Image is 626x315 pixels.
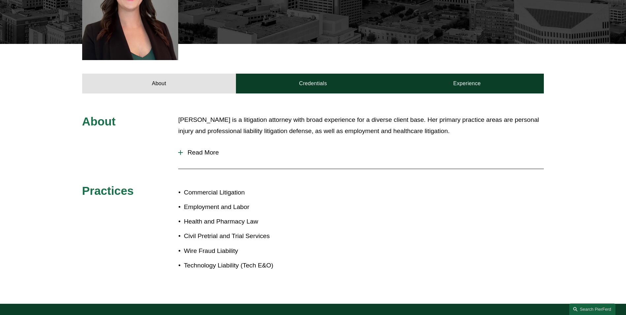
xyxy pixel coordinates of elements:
[236,74,390,93] a: Credentials
[390,74,544,93] a: Experience
[184,260,313,271] p: Technology Liability (Tech E&O)
[178,114,544,137] p: [PERSON_NAME] is a litigation attorney with broad experience for a diverse client base. Her prima...
[569,303,615,315] a: Search this site
[184,230,313,242] p: Civil Pretrial and Trial Services
[178,144,544,161] button: Read More
[82,115,116,128] span: About
[184,187,313,198] p: Commercial Litigation
[82,184,134,197] span: Practices
[184,245,313,257] p: Wire Fraud Liability
[183,149,544,156] span: Read More
[184,201,313,213] p: Employment and Labor
[184,216,313,227] p: Health and Pharmacy Law
[82,74,236,93] a: About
